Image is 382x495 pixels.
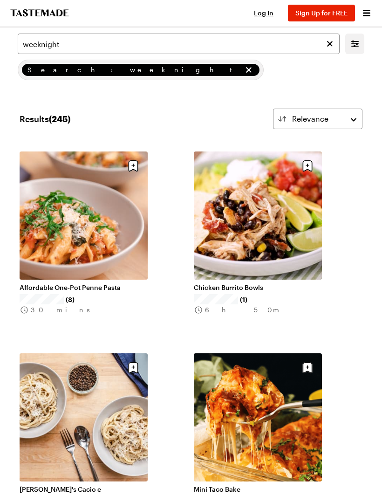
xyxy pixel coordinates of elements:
[124,359,142,377] button: Save recipe
[273,109,362,129] button: Relevance
[295,9,348,17] span: Sign Up for FREE
[20,112,70,125] span: Results
[325,39,335,49] button: Clear search
[9,9,70,17] a: To Tastemade Home Page
[299,157,316,175] button: Save recipe
[299,359,316,377] button: Save recipe
[194,283,322,292] a: Chicken Burrito Bowls
[292,113,328,124] span: Relevance
[244,65,254,75] button: remove Search: weeknight
[194,485,322,494] a: Mini Taco Bake
[20,283,148,292] a: Affordable One-Pot Penne Pasta
[349,38,361,50] button: Mobile filters
[245,8,282,18] button: Log In
[27,65,242,75] span: Search: weeknight
[361,7,373,19] button: Open menu
[288,5,355,21] button: Sign Up for FREE
[49,114,70,124] span: ( 245 )
[124,157,142,175] button: Save recipe
[254,9,273,17] span: Log In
